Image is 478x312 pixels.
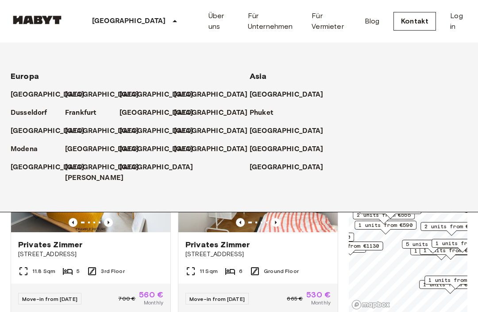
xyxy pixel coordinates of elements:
[189,296,245,302] span: Move-in from [DATE]
[174,144,248,155] p: [GEOGRAPHIC_DATA]
[357,211,411,219] span: 2 units from €555
[69,218,77,227] button: Previous image
[365,16,380,27] a: Blog
[264,267,299,275] span: Ground Floor
[11,108,56,118] a: Dusseldorf
[250,144,324,155] p: [GEOGRAPHIC_DATA]
[358,221,412,229] span: 1 units from €590
[406,240,460,248] span: 5 units from €590
[18,250,163,259] span: [STREET_ADDRESS]
[185,239,250,250] span: Privates Zimmer
[11,126,85,136] p: [GEOGRAPHIC_DATA]
[119,144,193,155] p: [GEOGRAPHIC_DATA]
[119,162,193,173] p: [GEOGRAPHIC_DATA]
[65,162,139,183] p: [GEOGRAPHIC_DATA][PERSON_NAME]
[65,144,139,155] p: [GEOGRAPHIC_DATA]
[65,90,139,100] p: [GEOGRAPHIC_DATA]
[322,242,379,250] span: 1 units from €1130
[18,239,82,250] span: Privates Zimmer
[250,162,324,173] p: [GEOGRAPHIC_DATA]
[101,267,124,275] span: 3rd Floor
[174,108,248,118] p: [GEOGRAPHIC_DATA]
[11,71,39,81] span: Europa
[65,126,139,136] p: [GEOGRAPHIC_DATA]
[287,295,303,303] span: 665 €
[250,162,332,173] a: [GEOGRAPHIC_DATA]
[11,90,85,100] p: [GEOGRAPHIC_DATA]
[351,300,390,310] a: Mapbox logo
[174,144,257,155] a: [GEOGRAPHIC_DATA]
[11,144,46,155] a: Modena
[119,108,193,118] p: [GEOGRAPHIC_DATA]
[11,162,93,173] a: [GEOGRAPHIC_DATA]
[119,144,202,155] a: [GEOGRAPHIC_DATA]
[174,126,248,136] p: [GEOGRAPHIC_DATA]
[32,267,55,275] span: 11.8 Sqm
[119,90,202,100] a: [GEOGRAPHIC_DATA]
[250,144,332,155] a: [GEOGRAPHIC_DATA]
[119,108,202,118] a: [GEOGRAPHIC_DATA]
[11,108,47,118] p: Dusseldorf
[318,242,383,255] div: Map marker
[355,221,416,234] div: Map marker
[139,291,163,299] span: 560 €
[174,90,248,100] p: [GEOGRAPHIC_DATA]
[77,267,80,275] span: 5
[174,108,257,118] a: [GEOGRAPHIC_DATA]
[185,250,331,259] span: [STREET_ADDRESS]
[119,90,193,100] p: [GEOGRAPHIC_DATA]
[174,90,257,100] a: [GEOGRAPHIC_DATA]
[65,144,148,155] a: [GEOGRAPHIC_DATA]
[450,11,467,32] a: Log in
[144,299,163,307] span: Monthly
[92,16,166,27] p: [GEOGRAPHIC_DATA]
[11,90,93,100] a: [GEOGRAPHIC_DATA]
[250,90,332,100] a: [GEOGRAPHIC_DATA]
[104,218,113,227] button: Previous image
[22,296,77,302] span: Move-in from [DATE]
[65,162,148,183] a: [GEOGRAPHIC_DATA][PERSON_NAME]
[118,295,135,303] span: 700 €
[11,144,38,155] p: Modena
[65,126,148,136] a: [GEOGRAPHIC_DATA]
[119,126,193,136] p: [GEOGRAPHIC_DATA]
[296,233,350,241] span: 1 units from €640
[250,71,267,81] span: Asia
[65,108,105,118] a: Frankfurt
[250,126,332,136] a: [GEOGRAPHIC_DATA]
[271,218,280,227] button: Previous image
[312,11,350,32] a: Für Vermieter
[248,11,298,32] a: Für Unternehmen
[353,211,415,224] div: Map marker
[119,162,202,173] a: [GEOGRAPHIC_DATA]
[250,108,282,118] a: Phuket
[423,281,477,289] span: 1 units from €610
[393,12,436,31] a: Kontakt
[250,90,324,100] p: [GEOGRAPHIC_DATA]
[11,126,93,136] a: [GEOGRAPHIC_DATA]
[402,240,464,253] div: Map marker
[306,291,331,299] span: 530 €
[239,267,243,275] span: 6
[11,162,85,173] p: [GEOGRAPHIC_DATA]
[208,11,234,32] a: Über uns
[65,108,96,118] p: Frankfurt
[119,126,202,136] a: [GEOGRAPHIC_DATA]
[250,108,273,118] p: Phuket
[311,299,331,307] span: Monthly
[65,90,148,100] a: [GEOGRAPHIC_DATA]
[250,126,324,136] p: [GEOGRAPHIC_DATA]
[200,267,218,275] span: 11 Sqm
[174,126,257,136] a: [GEOGRAPHIC_DATA]
[11,16,64,24] img: Habyt
[236,218,245,227] button: Previous image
